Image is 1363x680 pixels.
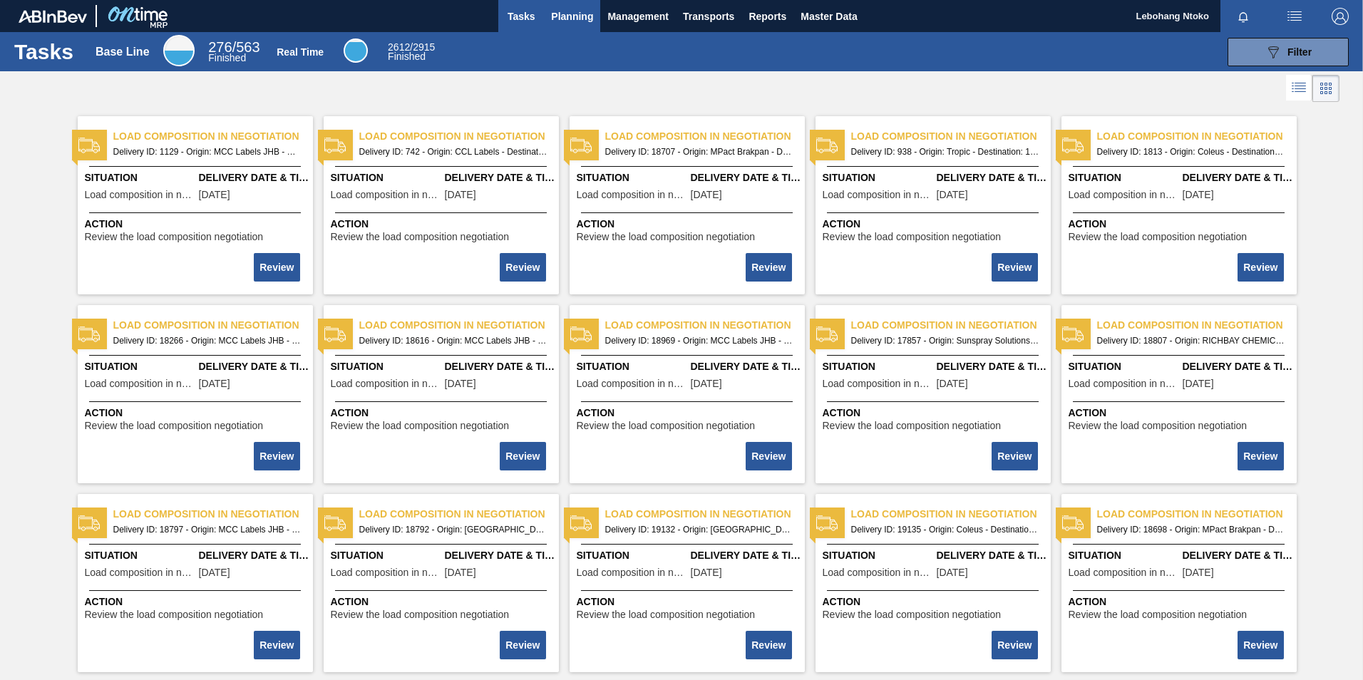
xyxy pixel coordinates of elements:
[747,252,793,283] div: Complete task: 2241906
[14,43,77,60] h1: Tasks
[113,522,302,537] span: Delivery ID: 18797 - Origin: MCC Labels JHB - Destination: 1SE
[1069,406,1293,421] span: Action
[78,512,100,534] img: status
[199,359,309,374] span: Delivery Date & Time
[113,129,313,144] span: Load composition in negotiation
[851,129,1051,144] span: Load composition in negotiation
[691,359,801,374] span: Delivery Date & Time
[359,333,547,349] span: Delivery ID: 18616 - Origin: MCC Labels JHB - Destination: 1SD
[577,217,801,232] span: Action
[331,378,441,389] span: Load composition in negotiation
[577,359,687,374] span: Situation
[505,8,537,25] span: Tasks
[1069,190,1179,200] span: Load composition in negotiation
[501,252,547,283] div: Complete task: 2241905
[1312,75,1339,102] div: Card Vision
[85,217,309,232] span: Action
[937,548,1047,563] span: Delivery Date & Time
[747,441,793,472] div: Complete task: 2241911
[331,421,510,431] span: Review the load composition negotiation
[823,609,1002,620] span: Review the load composition negotiation
[388,51,426,62] span: Finished
[1183,359,1293,374] span: Delivery Date & Time
[691,190,722,200] span: 09/05/2025,
[1069,232,1248,242] span: Review the load composition negotiation
[277,46,324,58] div: Real Time
[577,594,801,609] span: Action
[1183,548,1293,563] span: Delivery Date & Time
[445,567,476,578] span: 09/05/2025,
[1069,594,1293,609] span: Action
[577,378,687,389] span: Load composition in negotiation
[1183,378,1214,389] span: 09/08/2025,
[1239,629,1285,661] div: Complete task: 2241918
[199,567,230,578] span: 09/08/2025,
[208,39,232,55] span: 276
[937,378,968,389] span: 08/11/2025,
[85,359,195,374] span: Situation
[331,190,441,200] span: Load composition in negotiation
[1183,567,1214,578] span: 09/05/2025,
[324,512,346,534] img: status
[1220,6,1266,26] button: Notifications
[445,378,476,389] span: 09/02/2025,
[993,629,1039,661] div: Complete task: 2241917
[851,318,1051,333] span: Load composition in negotiation
[1069,609,1248,620] span: Review the load composition negotiation
[691,567,722,578] span: 09/19/2025,
[823,359,933,374] span: Situation
[1332,8,1349,25] img: Logout
[577,170,687,185] span: Situation
[331,609,510,620] span: Review the load composition negotiation
[747,629,793,661] div: Complete task: 2241916
[851,144,1039,160] span: Delivery ID: 938 - Origin: Tropic - Destination: 1SD
[359,522,547,537] span: Delivery ID: 18792 - Origin: Thuthuka - Destination: 1SD
[388,41,410,53] span: 2612
[823,217,1047,232] span: Action
[823,548,933,563] span: Situation
[331,594,555,609] span: Action
[570,135,592,156] img: status
[851,522,1039,537] span: Delivery ID: 19135 - Origin: Coleus - Destination: 1SA
[823,567,933,578] span: Load composition in negotiation
[500,631,545,659] button: Review
[359,144,547,160] span: Delivery ID: 742 - Origin: CCL Labels - Destination: 1SD
[1062,135,1084,156] img: status
[388,43,435,61] div: Real Time
[577,406,801,421] span: Action
[577,421,756,431] span: Review the load composition negotiation
[208,39,259,55] span: / 563
[500,442,545,470] button: Review
[199,378,230,389] span: 08/20/2025,
[85,567,195,578] span: Load composition in negotiation
[605,144,793,160] span: Delivery ID: 18707 - Origin: MPact Brakpan - Destination: 1SD
[816,512,838,534] img: status
[605,333,793,349] span: Delivery ID: 18969 - Origin: MCC Labels JHB - Destination: 1SD
[1183,190,1214,200] span: 06/02/2023,
[85,548,195,563] span: Situation
[577,609,756,620] span: Review the load composition negotiation
[1069,378,1179,389] span: Load composition in negotiation
[1238,253,1283,282] button: Review
[1069,170,1179,185] span: Situation
[85,170,195,185] span: Situation
[85,406,309,421] span: Action
[577,232,756,242] span: Review the load composition negotiation
[331,406,555,421] span: Action
[1097,318,1297,333] span: Load composition in negotiation
[1239,441,1285,472] div: Complete task: 2241913
[1062,324,1084,345] img: status
[331,359,441,374] span: Situation
[445,548,555,563] span: Delivery Date & Time
[208,52,246,63] span: Finished
[823,190,933,200] span: Load composition in negotiation
[1239,252,1285,283] div: Complete task: 2241908
[501,629,547,661] div: Complete task: 2241915
[163,35,195,66] div: Base Line
[1069,217,1293,232] span: Action
[199,548,309,563] span: Delivery Date & Time
[577,567,687,578] span: Load composition in negotiation
[1069,421,1248,431] span: Review the load composition negotiation
[1097,507,1297,522] span: Load composition in negotiation
[823,406,1047,421] span: Action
